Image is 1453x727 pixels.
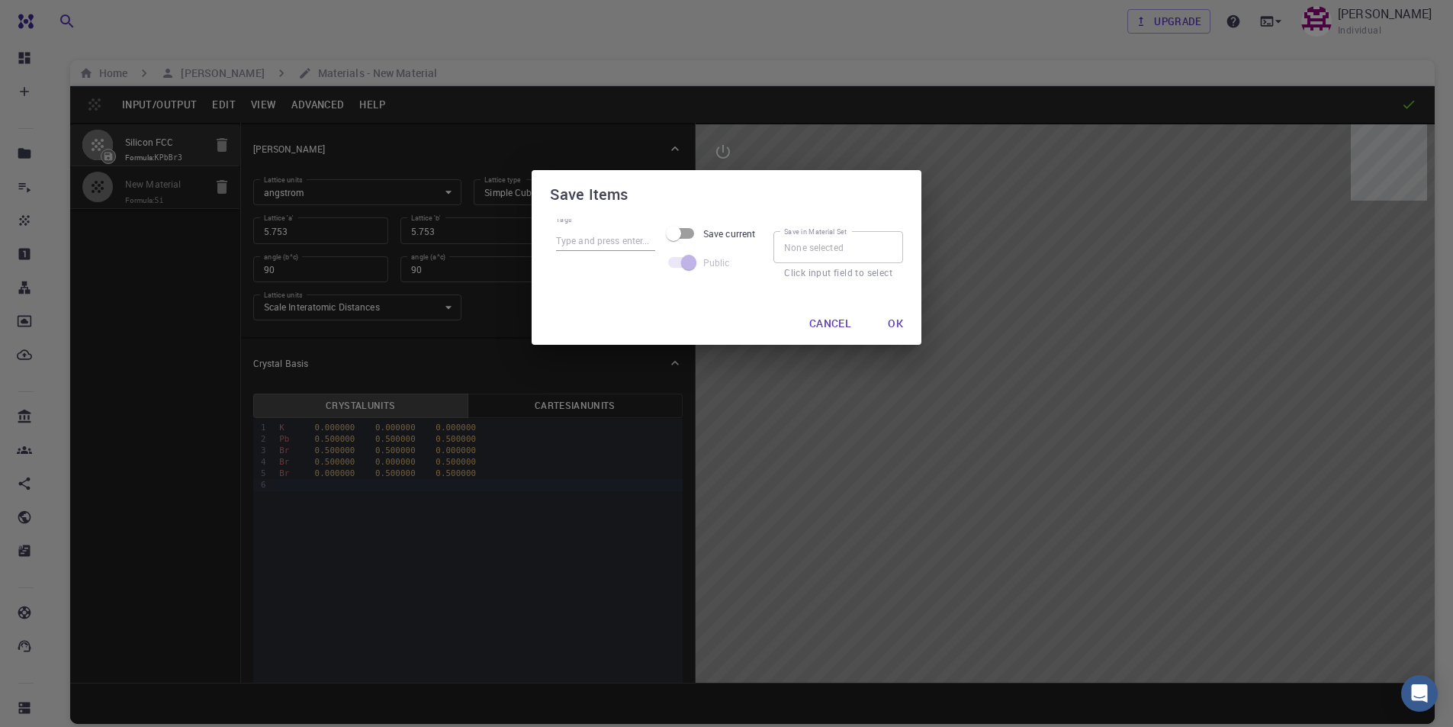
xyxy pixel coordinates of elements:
[876,308,915,339] button: Ok
[784,265,892,281] p: Click input field to select
[532,170,921,219] h2: Save Items
[703,256,730,269] span: Public
[556,214,572,224] label: Tags
[773,231,903,263] input: None selected
[31,11,78,24] span: Destek
[1401,675,1438,712] div: Open Intercom Messenger
[797,308,863,339] button: Cancel
[784,227,847,236] label: Save in Material Set
[556,231,655,251] input: Type and press enter...
[703,227,755,240] span: Save current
